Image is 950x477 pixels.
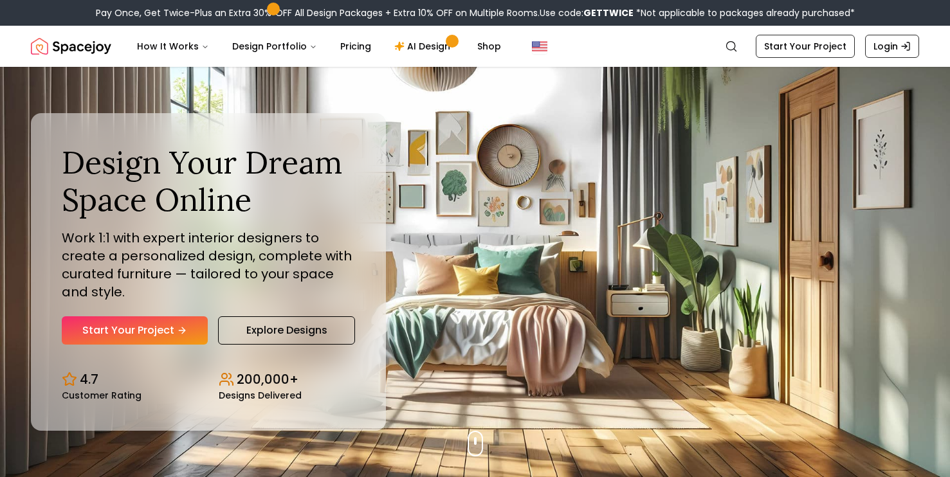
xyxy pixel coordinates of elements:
p: 4.7 [80,370,98,388]
a: Spacejoy [31,33,111,59]
img: Spacejoy Logo [31,33,111,59]
b: GETTWICE [583,6,634,19]
a: Explore Designs [218,316,355,345]
a: Start Your Project [756,35,855,58]
a: Pricing [330,33,381,59]
a: Login [865,35,919,58]
button: Design Portfolio [222,33,327,59]
span: *Not applicable to packages already purchased* [634,6,855,19]
p: 200,000+ [237,370,298,388]
small: Designs Delivered [219,391,302,400]
a: AI Design [384,33,464,59]
p: Work 1:1 with expert interior designers to create a personalized design, complete with curated fu... [62,229,355,301]
nav: Main [127,33,511,59]
button: How It Works [127,33,219,59]
h1: Design Your Dream Space Online [62,144,355,218]
span: Use code: [540,6,634,19]
a: Start Your Project [62,316,208,345]
a: Shop [467,33,511,59]
img: United States [532,39,547,54]
small: Customer Rating [62,391,142,400]
div: Design stats [62,360,355,400]
div: Pay Once, Get Twice-Plus an Extra 30% OFF All Design Packages + Extra 10% OFF on Multiple Rooms. [96,6,855,19]
nav: Global [31,26,919,67]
